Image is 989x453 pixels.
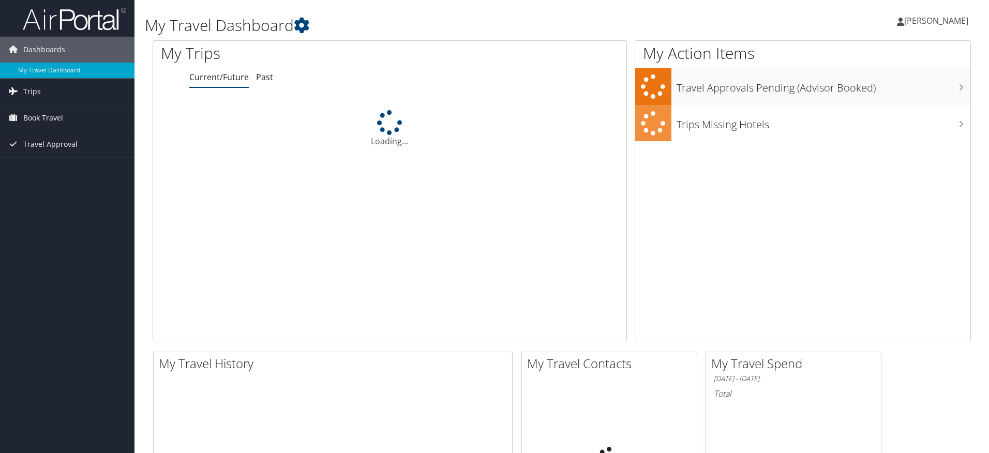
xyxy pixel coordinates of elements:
[635,42,970,64] h1: My Action Items
[904,15,968,26] span: [PERSON_NAME]
[145,14,701,36] h1: My Travel Dashboard
[897,5,979,36] a: [PERSON_NAME]
[711,355,881,372] h2: My Travel Spend
[635,68,970,105] a: Travel Approvals Pending (Advisor Booked)
[714,388,873,399] h6: Total
[677,75,970,95] h3: Travel Approvals Pending (Advisor Booked)
[23,79,41,104] span: Trips
[23,37,65,63] span: Dashboards
[527,355,697,372] h2: My Travel Contacts
[161,42,422,64] h1: My Trips
[23,7,126,31] img: airportal-logo.png
[256,71,273,83] a: Past
[635,105,970,142] a: Trips Missing Hotels
[677,112,970,132] h3: Trips Missing Hotels
[714,374,873,384] h6: [DATE] - [DATE]
[189,71,249,83] a: Current/Future
[23,131,78,157] span: Travel Approval
[159,355,512,372] h2: My Travel History
[153,110,626,147] div: Loading...
[23,105,63,131] span: Book Travel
